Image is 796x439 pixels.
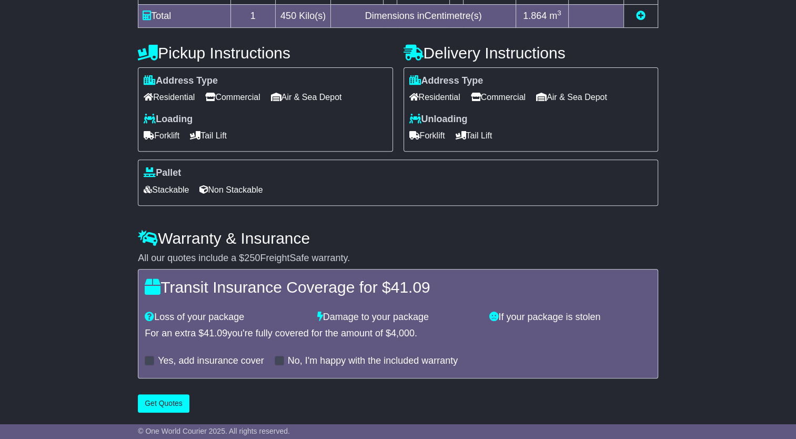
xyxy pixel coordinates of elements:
[557,9,561,17] sup: 3
[409,127,445,144] span: Forklift
[144,75,218,87] label: Address Type
[204,328,227,338] span: 41.09
[139,312,312,323] div: Loss of your package
[331,4,516,27] td: Dimensions in Centimetre(s)
[275,4,331,27] td: Kilo(s)
[280,11,296,21] span: 450
[205,89,260,105] span: Commercial
[138,427,290,435] span: © One World Courier 2025. All rights reserved.
[549,11,561,21] span: m
[138,230,658,247] h4: Warranty & Insurance
[288,355,458,367] label: No, I'm happy with the included warranty
[138,253,658,264] div: All our quotes include a $ FreightSafe warranty.
[138,4,230,27] td: Total
[199,182,263,198] span: Non Stackable
[190,127,227,144] span: Tail Lift
[523,11,547,21] span: 1.864
[271,89,342,105] span: Air & Sea Depot
[158,355,264,367] label: Yes, add insurance cover
[312,312,485,323] div: Damage to your package
[244,253,260,263] span: 250
[230,4,275,27] td: 1
[484,312,657,323] div: If your package is stolen
[144,127,179,144] span: Forklift
[409,89,460,105] span: Residential
[536,89,607,105] span: Air & Sea Depot
[409,114,468,125] label: Unloading
[456,127,492,144] span: Tail Lift
[404,44,658,62] h4: Delivery Instructions
[636,11,646,21] a: Add new item
[391,278,430,296] span: 41.09
[138,44,392,62] h4: Pickup Instructions
[144,89,195,105] span: Residential
[144,182,189,198] span: Stackable
[409,75,483,87] label: Address Type
[144,167,181,179] label: Pallet
[145,278,651,296] h4: Transit Insurance Coverage for $
[391,328,415,338] span: 4,000
[138,394,189,413] button: Get Quotes
[145,328,651,340] div: For an extra $ you're fully covered for the amount of $ .
[471,89,526,105] span: Commercial
[144,114,193,125] label: Loading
